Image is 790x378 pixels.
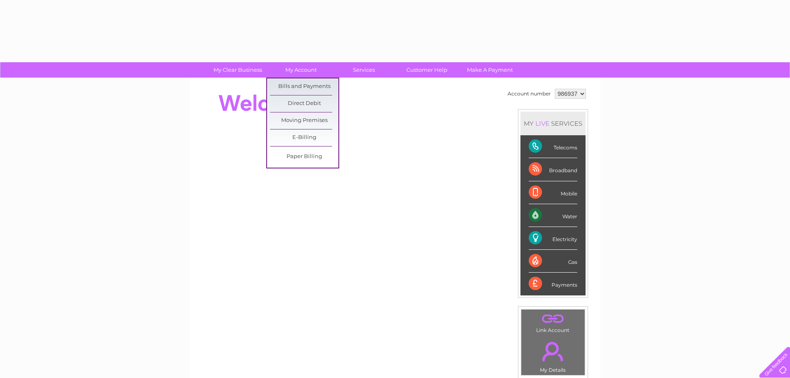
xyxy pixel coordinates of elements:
div: Broadband [529,158,577,181]
div: LIVE [534,119,551,127]
a: Moving Premises [270,112,338,129]
div: MY SERVICES [520,112,586,135]
a: . [523,312,583,326]
div: Payments [529,273,577,295]
div: Gas [529,250,577,273]
div: Telecoms [529,135,577,158]
td: My Details [521,335,585,376]
a: Customer Help [393,62,461,78]
div: Water [529,204,577,227]
a: Paper Billing [270,149,338,165]
a: Direct Debit [270,95,338,112]
a: Bills and Payments [270,78,338,95]
a: Services [330,62,398,78]
a: . [523,337,583,366]
td: Account number [506,87,553,101]
a: My Clear Business [204,62,272,78]
td: Link Account [521,309,585,335]
a: E-Billing [270,129,338,146]
div: Mobile [529,181,577,204]
a: My Account [267,62,335,78]
a: Make A Payment [456,62,524,78]
div: Electricity [529,227,577,250]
